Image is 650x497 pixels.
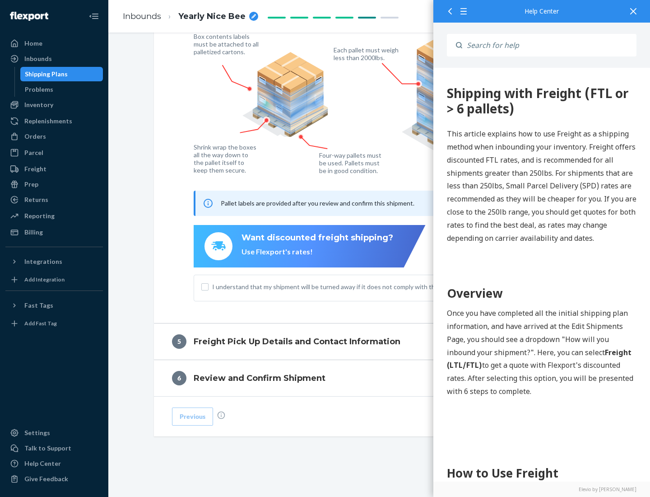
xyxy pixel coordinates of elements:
[221,199,414,207] span: Pallet labels are provided after you review and confirm this shipment.
[24,211,55,220] div: Reporting
[24,459,61,468] div: Help Center
[5,456,103,471] a: Help Center
[24,164,46,173] div: Freight
[24,100,53,109] div: Inventory
[24,39,42,48] div: Home
[20,67,103,81] a: Shipping Plans
[24,117,72,126] div: Replenishments
[178,11,246,23] span: Yearly Nice Bee
[24,132,46,141] div: Orders
[14,397,203,414] h1: How to Use Freight
[334,46,401,61] figcaption: Each pallet must weigh less than 2000lbs.
[20,82,103,97] a: Problems
[5,209,103,223] a: Reporting
[14,217,203,234] h1: Overview
[14,18,203,48] div: 360 Shipping with Freight (FTL or > 6 pallets)
[447,8,636,14] div: Help Center
[24,180,38,189] div: Prep
[5,98,103,112] a: Inventory
[25,70,68,79] div: Shipping Plans
[5,52,103,66] a: Inbounds
[14,239,203,330] p: Once you have completed all the initial shipping plan information, and have arrived at the Edit S...
[5,298,103,313] button: Fast Tags
[194,143,258,174] figcaption: Shrink wrap the boxes all the way down to the pallet itself to keep them secure.
[5,472,103,486] button: Give Feedback
[5,36,103,51] a: Home
[25,85,53,94] div: Problems
[5,114,103,128] a: Replenishments
[194,336,400,347] h4: Freight Pick Up Details and Contact Information
[24,54,52,63] div: Inbounds
[5,426,103,440] a: Settings
[172,334,186,349] div: 5
[24,428,50,437] div: Settings
[5,254,103,269] button: Integrations
[172,371,186,385] div: 6
[24,228,43,237] div: Billing
[5,441,103,455] a: Talk to Support
[5,192,103,207] a: Returns
[24,474,68,483] div: Give Feedback
[5,316,103,331] a: Add Fast Tag
[241,232,393,244] div: Want discounted freight shipping?
[5,272,103,287] a: Add Integration
[116,3,265,30] ol: breadcrumbs
[24,319,57,327] div: Add Fast Tag
[24,257,62,266] div: Integrations
[172,408,213,426] button: Previous
[14,60,203,177] p: This article explains how to use Freight as a shipping method when inbounding your inventory. Fre...
[24,276,65,283] div: Add Integration
[14,423,203,440] h2: Step 1: Boxes and Labels
[154,360,605,396] button: 6Review and Confirm Shipment
[154,324,605,360] button: 5Freight Pick Up Details and Contact Information
[194,33,261,56] figcaption: Box contents labels must be attached to all palletized cartons.
[212,282,558,291] span: I understand that my shipment will be turned away if it does not comply with the above guidelines.
[10,12,48,21] img: Flexport logo
[241,247,393,257] div: Use Flexport's rates!
[319,151,382,174] figcaption: Four-way pallets must be used. Pallets must be in good condition.
[123,11,161,21] a: Inbounds
[24,444,71,453] div: Talk to Support
[447,486,636,492] a: Elevio by [PERSON_NAME]
[24,195,48,204] div: Returns
[5,177,103,192] a: Prep
[24,301,53,310] div: Fast Tags
[201,283,209,291] input: I understand that my shipment will be turned away if it does not comply with the above guidelines.
[24,148,43,157] div: Parcel
[85,7,103,25] button: Close Navigation
[462,34,636,56] input: Search
[5,225,103,239] a: Billing
[5,162,103,176] a: Freight
[5,145,103,160] a: Parcel
[5,129,103,144] a: Orders
[194,372,325,384] h4: Review and Confirm Shipment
